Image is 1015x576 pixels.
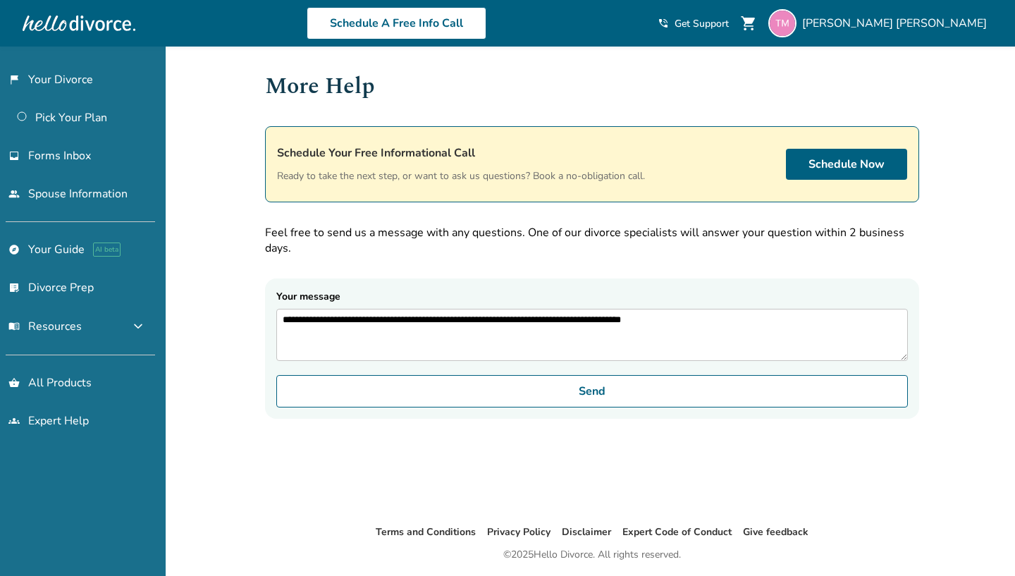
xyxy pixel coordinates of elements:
[276,290,908,361] label: Your message
[562,524,611,541] li: Disclaimer
[8,282,20,293] span: list_alt_check
[786,149,907,180] a: Schedule Now
[28,148,91,164] span: Forms Inbox
[740,15,757,32] span: shopping_cart
[658,17,729,30] a: phone_in_talkGet Support
[8,321,20,332] span: menu_book
[8,319,82,334] span: Resources
[265,69,919,104] h1: More Help
[8,415,20,427] span: groups
[802,16,992,31] span: [PERSON_NAME] [PERSON_NAME]
[376,525,476,539] a: Terms and Conditions
[8,150,20,161] span: inbox
[8,377,20,388] span: shopping_basket
[658,18,669,29] span: phone_in_talk
[675,17,729,30] span: Get Support
[8,74,20,85] span: flag_2
[8,244,20,255] span: explore
[276,309,908,361] textarea: Your message
[93,243,121,257] span: AI beta
[945,508,1015,576] iframe: Chat Widget
[487,525,550,539] a: Privacy Policy
[622,525,732,539] a: Expert Code of Conduct
[276,375,908,408] button: Send
[307,7,486,39] a: Schedule A Free Info Call
[743,524,808,541] li: Give feedback
[277,144,645,185] div: Ready to take the next step, or want to ask us questions? Book a no-obligation call.
[8,188,20,200] span: people
[265,225,919,256] p: Feel free to send us a message with any questions. One of our divorce specialists will answer you...
[130,318,147,335] span: expand_more
[768,9,796,37] img: unaware.laser_5d@icloud.com
[277,144,645,162] h4: Schedule Your Free Informational Call
[503,546,681,563] div: © 2025 Hello Divorce. All rights reserved.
